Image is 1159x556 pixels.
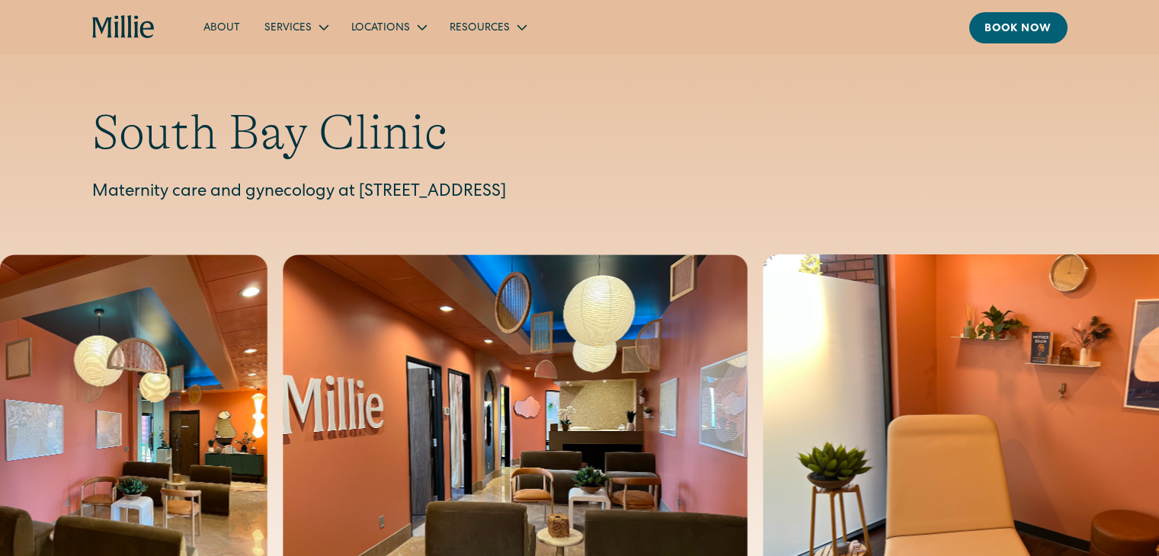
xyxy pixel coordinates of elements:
[92,15,155,40] a: home
[985,21,1052,37] div: Book now
[339,14,437,40] div: Locations
[252,14,339,40] div: Services
[969,12,1068,43] a: Book now
[437,14,537,40] div: Resources
[264,21,312,37] div: Services
[450,21,510,37] div: Resources
[92,104,1068,162] h1: South Bay Clinic
[351,21,410,37] div: Locations
[191,14,252,40] a: About
[92,181,1068,206] p: Maternity care and gynecology at [STREET_ADDRESS]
